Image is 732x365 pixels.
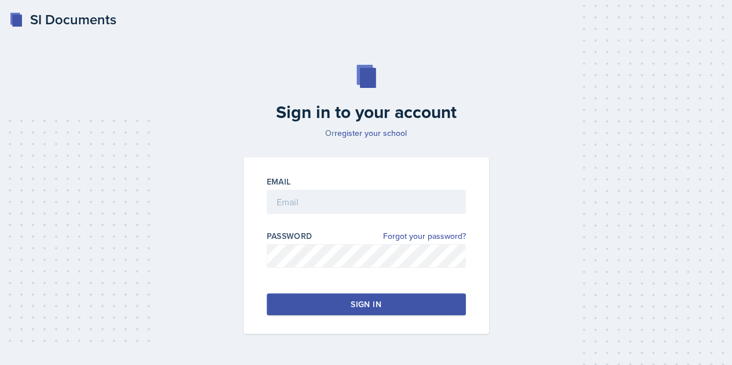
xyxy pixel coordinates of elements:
[351,298,381,310] div: Sign in
[267,230,312,242] label: Password
[267,190,466,214] input: Email
[334,127,407,139] a: register your school
[237,127,496,139] p: Or
[267,176,291,187] label: Email
[383,230,466,242] a: Forgot your password?
[9,9,116,30] a: SI Documents
[237,102,496,123] h2: Sign in to your account
[267,293,466,315] button: Sign in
